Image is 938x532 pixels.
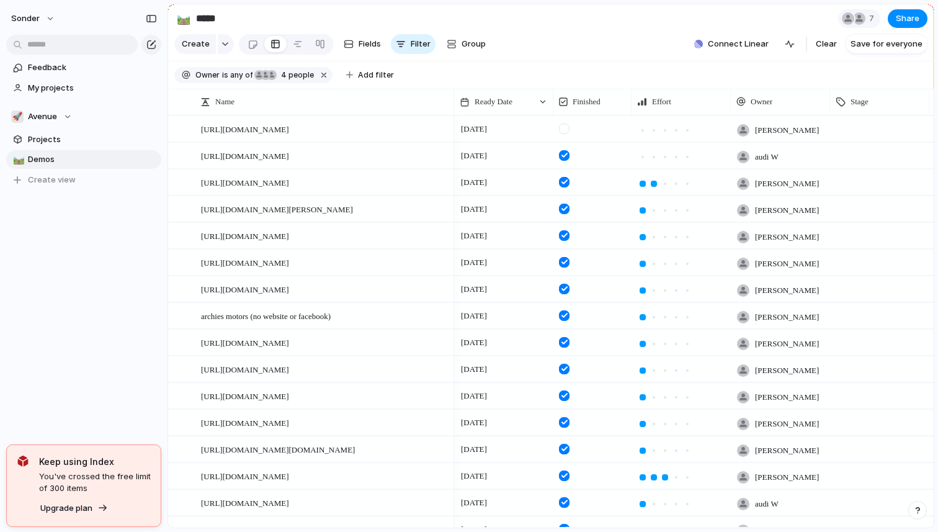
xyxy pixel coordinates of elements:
[201,389,289,403] span: [URL][DOMAIN_NAME]
[869,12,878,25] span: 7
[201,442,355,456] span: [URL][DOMAIN_NAME][DOMAIN_NAME]
[816,38,837,50] span: Clear
[458,228,490,243] span: [DATE]
[755,418,819,430] span: [PERSON_NAME]
[40,502,92,515] span: Upgrade plan
[39,471,151,495] span: You've crossed the free limit of 300 items
[851,38,922,50] span: Save for everyone
[755,284,819,297] span: [PERSON_NAME]
[652,96,671,108] span: Effort
[28,133,157,146] span: Projects
[182,38,210,50] span: Create
[195,70,220,81] span: Owner
[458,335,490,350] span: [DATE]
[755,204,819,217] span: [PERSON_NAME]
[228,70,252,81] span: any of
[201,495,289,510] span: [URL][DOMAIN_NAME]
[475,96,512,108] span: Ready Date
[277,70,314,81] span: people
[201,148,289,163] span: [URL][DOMAIN_NAME]
[254,68,316,82] button: 4 people
[811,34,842,54] button: Clear
[755,471,819,484] span: [PERSON_NAME]
[755,231,819,243] span: [PERSON_NAME]
[458,309,490,323] span: [DATE]
[458,442,490,457] span: [DATE]
[888,9,927,28] button: Share
[6,9,61,29] button: sonder
[755,364,819,377] span: [PERSON_NAME]
[458,389,490,404] span: [DATE]
[201,255,289,269] span: [URL][DOMAIN_NAME]
[201,415,289,430] span: [URL][DOMAIN_NAME]
[201,362,289,376] span: [URL][DOMAIN_NAME]
[358,70,394,81] span: Add filter
[689,35,774,53] button: Connect Linear
[222,70,228,81] span: is
[28,153,157,166] span: Demos
[755,444,819,457] span: [PERSON_NAME]
[6,130,161,149] a: Projects
[440,34,492,54] button: Group
[174,34,216,54] button: Create
[851,96,869,108] span: Stage
[391,34,435,54] button: Filter
[28,174,76,186] span: Create view
[37,500,112,517] button: Upgrade plan
[458,122,490,137] span: [DATE]
[215,96,234,108] span: Name
[458,495,490,510] span: [DATE]
[174,9,194,29] button: 🛤️
[201,309,331,323] span: archies motors (no website or facebook)
[277,70,288,79] span: 4
[458,415,490,430] span: [DATE]
[458,362,490,377] span: [DATE]
[6,171,161,189] button: Create view
[458,469,490,484] span: [DATE]
[11,12,40,25] span: sonder
[751,96,772,108] span: Owner
[201,122,289,136] span: [URL][DOMAIN_NAME]
[201,228,289,243] span: [URL][DOMAIN_NAME]
[846,34,927,54] button: Save for everyone
[201,282,289,296] span: [URL][DOMAIN_NAME]
[6,58,161,77] a: Feedback
[201,469,289,483] span: [URL][DOMAIN_NAME]
[896,12,919,25] span: Share
[573,96,601,108] span: Finished
[6,150,161,169] a: 🛤️Demos
[28,61,157,74] span: Feedback
[6,107,161,126] button: 🚀Avenue
[458,175,490,190] span: [DATE]
[339,34,386,54] button: Fields
[755,311,819,323] span: [PERSON_NAME]
[458,148,490,163] span: [DATE]
[755,178,819,190] span: [PERSON_NAME]
[201,335,289,349] span: [URL][DOMAIN_NAME]
[201,202,353,216] span: [URL][DOMAIN_NAME][PERSON_NAME]
[28,110,57,123] span: Avenue
[458,202,490,217] span: [DATE]
[13,153,22,167] div: 🛤️
[755,151,779,163] span: audi W
[755,498,779,510] span: audi W
[39,455,151,468] span: Keep using Index
[708,38,769,50] span: Connect Linear
[755,258,819,270] span: [PERSON_NAME]
[201,175,289,189] span: [URL][DOMAIN_NAME]
[6,79,161,97] a: My projects
[28,82,157,94] span: My projects
[755,124,819,137] span: [PERSON_NAME]
[11,110,24,123] div: 🚀
[411,38,431,50] span: Filter
[359,38,381,50] span: Fields
[458,255,490,270] span: [DATE]
[755,338,819,350] span: [PERSON_NAME]
[755,391,819,404] span: [PERSON_NAME]
[458,282,490,297] span: [DATE]
[177,10,190,27] div: 🛤️
[11,153,24,166] button: 🛤️
[462,38,486,50] span: Group
[339,66,401,84] button: Add filter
